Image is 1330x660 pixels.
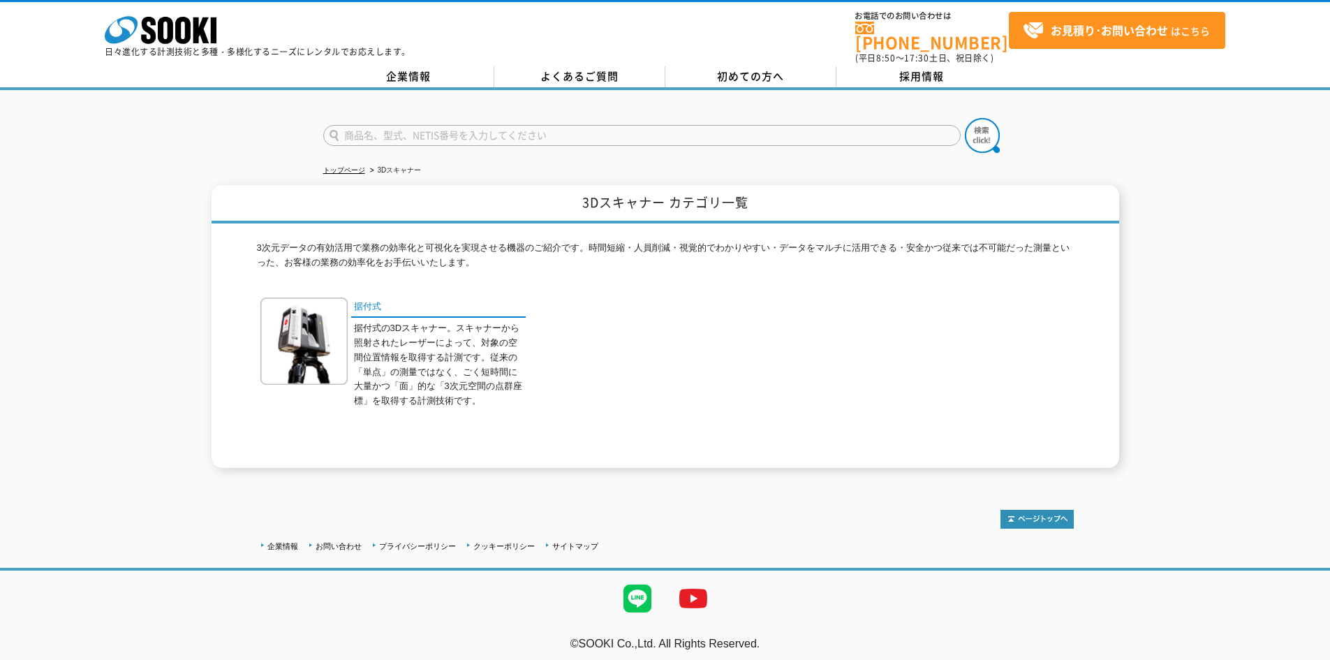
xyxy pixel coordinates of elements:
[105,47,411,56] p: 日々進化する計測技術と多種・多様化するニーズにレンタルでお応えします。
[665,66,836,87] a: 初めての方へ
[323,66,494,87] a: 企業情報
[836,66,1007,87] a: 採用情報
[260,298,348,385] img: 据付式
[665,571,721,626] img: YouTube
[316,542,362,550] a: お問い合わせ
[904,52,929,64] span: 17:30
[267,542,298,550] a: 企業情報
[965,118,1000,153] img: btn_search.png
[323,166,365,174] a: トップページ
[1009,12,1225,49] a: お見積り･お問い合わせはこちら
[855,52,993,64] span: (平日 ～ 土日、祝日除く)
[257,241,1074,277] p: 3次元データの有効活用で業務の効率化と可視化を実現させる機器のご紹介です。時間短縮・人員削減・視覚的でわかりやすい・データをマルチに活用できる・安全かつ従来では不可能だった測量といった、お客様の...
[212,185,1119,223] h1: 3Dスキャナー カテゴリ一覧
[1000,510,1074,529] img: トップページへ
[1023,20,1210,41] span: はこちら
[876,52,896,64] span: 8:50
[351,298,526,318] a: 据付式
[1051,22,1168,38] strong: お見積り･お問い合わせ
[323,125,961,146] input: 商品名、型式、NETIS番号を入力してください
[494,66,665,87] a: よくあるご質問
[552,542,598,550] a: サイトマップ
[609,571,665,626] img: LINE
[354,321,526,409] p: 据付式の3Dスキャナー。スキャナーから照射されたレーザーによって、対象の空間位置情報を取得する計測です。従来の「単点」の測量ではなく、ごく短時間に大量かつ「面」的な「3次元空間の点群座標」を取得...
[717,68,784,84] span: 初めての方へ
[379,542,456,550] a: プライバシーポリシー
[855,12,1009,20] span: お電話でのお問い合わせは
[855,22,1009,50] a: [PHONE_NUMBER]
[367,163,422,178] li: 3Dスキャナー
[473,542,535,550] a: クッキーポリシー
